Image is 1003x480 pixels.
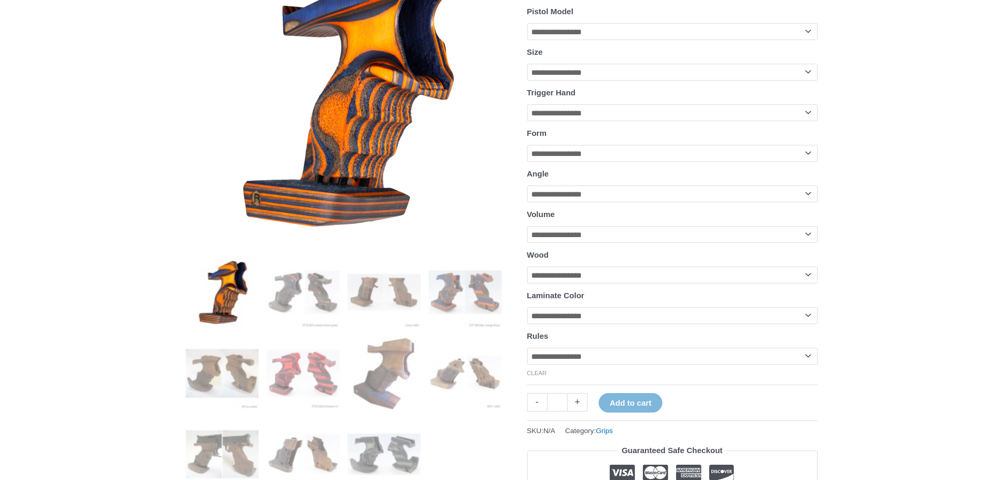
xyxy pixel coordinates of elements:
span: SKU: [527,424,555,437]
a: Clear options [527,370,547,376]
label: Form [527,129,547,138]
img: Rink Sport Pistol Grip [429,337,502,410]
label: Volume [527,210,555,219]
img: Rink Grip for Sport Pistol [186,256,259,329]
img: Rink Grip for Sport Pistol - Image 7 [347,337,421,410]
label: Rules [527,331,549,340]
a: + [568,393,588,412]
img: Rink Grip for Sport Pistol - Image 2 [266,256,340,329]
input: Product quantity [547,393,568,412]
label: Size [527,47,543,56]
label: Laminate Color [527,291,584,300]
label: Wood [527,250,549,259]
img: Rink Grip for Sport Pistol - Image 3 [347,256,421,329]
label: Trigger Hand [527,88,576,97]
img: Rink Grip for Sport Pistol - Image 6 [266,337,340,410]
button: Add to cart [599,393,662,413]
label: Pistol Model [527,7,573,16]
legend: Guaranteed Safe Checkout [618,443,727,458]
span: Category: [565,424,613,437]
span: N/A [543,427,555,435]
label: Angle [527,169,549,178]
a: Grips [596,427,613,435]
a: - [527,393,547,412]
img: Rink Grip for Sport Pistol - Image 5 [186,337,259,410]
img: Rink Grip for Sport Pistol - Image 4 [429,256,502,329]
